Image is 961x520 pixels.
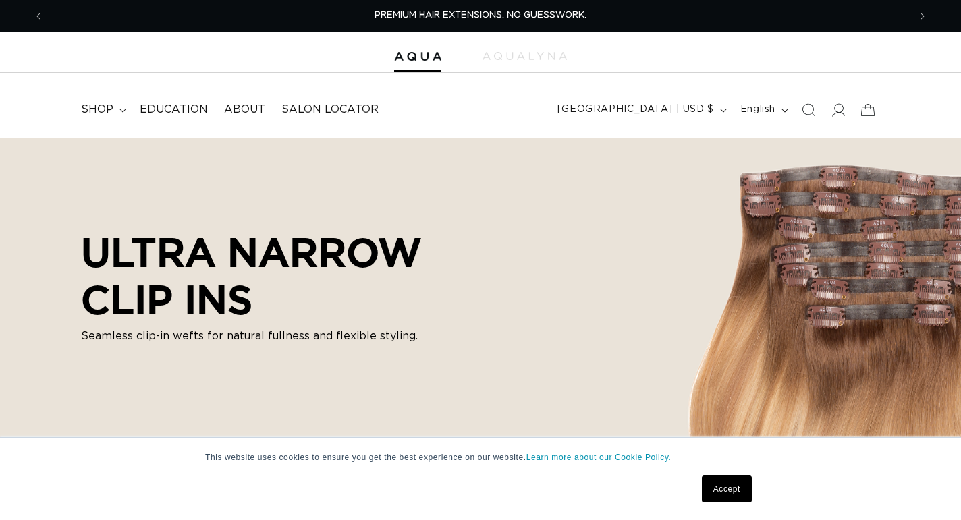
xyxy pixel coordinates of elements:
[375,11,586,20] span: PREMIUM HAIR EXTENSIONS. NO GUESSWORK.
[557,103,714,117] span: [GEOGRAPHIC_DATA] | USD $
[483,52,567,60] img: aqualyna.com
[81,229,520,322] h2: ULTRA NARROW CLIP INS
[908,3,937,29] button: Next announcement
[273,94,387,125] a: Salon Locator
[81,328,520,345] p: Seamless clip-in wefts for natural fullness and flexible styling.
[224,103,265,117] span: About
[140,103,208,117] span: Education
[732,97,794,123] button: English
[24,3,53,29] button: Previous announcement
[73,94,132,125] summary: shop
[216,94,273,125] a: About
[132,94,216,125] a: Education
[549,97,732,123] button: [GEOGRAPHIC_DATA] | USD $
[740,103,775,117] span: English
[794,95,823,125] summary: Search
[81,103,113,117] span: shop
[702,475,752,502] a: Accept
[281,103,379,117] span: Salon Locator
[205,451,756,463] p: This website uses cookies to ensure you get the best experience on our website.
[526,453,671,462] a: Learn more about our Cookie Policy.
[394,52,441,61] img: Aqua Hair Extensions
